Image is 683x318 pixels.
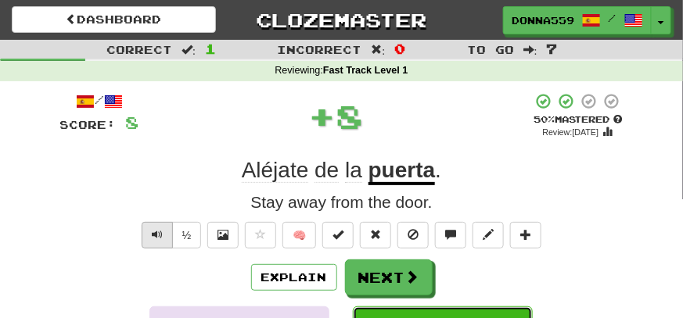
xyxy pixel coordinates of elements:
button: Reset to 0% Mastered (alt+r) [360,222,391,248]
button: Add to collection (alt+a) [510,222,541,248]
button: Ignore sentence (alt+i) [397,222,429,248]
span: Aléjate [242,158,309,183]
span: Correct [106,43,172,56]
div: Stay away from the door. [60,191,624,214]
span: + [308,92,336,139]
button: Explain [251,264,337,291]
span: . [435,158,441,182]
button: Set this sentence to 100% Mastered (alt+m) [322,222,354,248]
a: Dashboard [12,6,216,33]
button: Edit sentence (alt+d) [473,222,504,248]
strong: Fast Track Level 1 [323,65,408,76]
span: / [609,13,616,23]
span: 0 [394,41,405,56]
span: la [345,158,362,183]
button: 🧠 [282,222,316,248]
span: Incorrect [278,43,362,56]
span: 8 [336,96,363,135]
span: Donna559 [512,13,574,27]
div: Text-to-speech controls [138,222,202,248]
span: To go [467,43,514,56]
span: : [372,44,386,55]
u: puerta [368,158,436,185]
button: Play sentence audio (ctl+space) [142,222,173,248]
span: : [523,44,537,55]
span: 1 [205,41,216,56]
span: de [315,158,339,183]
button: Discuss sentence (alt+u) [435,222,466,248]
span: 50 % [534,114,555,124]
div: Mastered [533,113,624,126]
button: Next [345,259,433,295]
span: 7 [547,41,558,56]
a: Clozemaster [239,6,444,34]
button: Show image (alt+x) [207,222,239,248]
span: 8 [126,113,139,132]
div: / [60,92,139,112]
button: Favorite sentence (alt+f) [245,222,276,248]
button: ½ [172,222,202,248]
span: : [182,44,196,55]
small: Review: [DATE] [543,127,599,137]
span: Score: [60,118,117,131]
a: Donna559 / [503,6,652,34]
